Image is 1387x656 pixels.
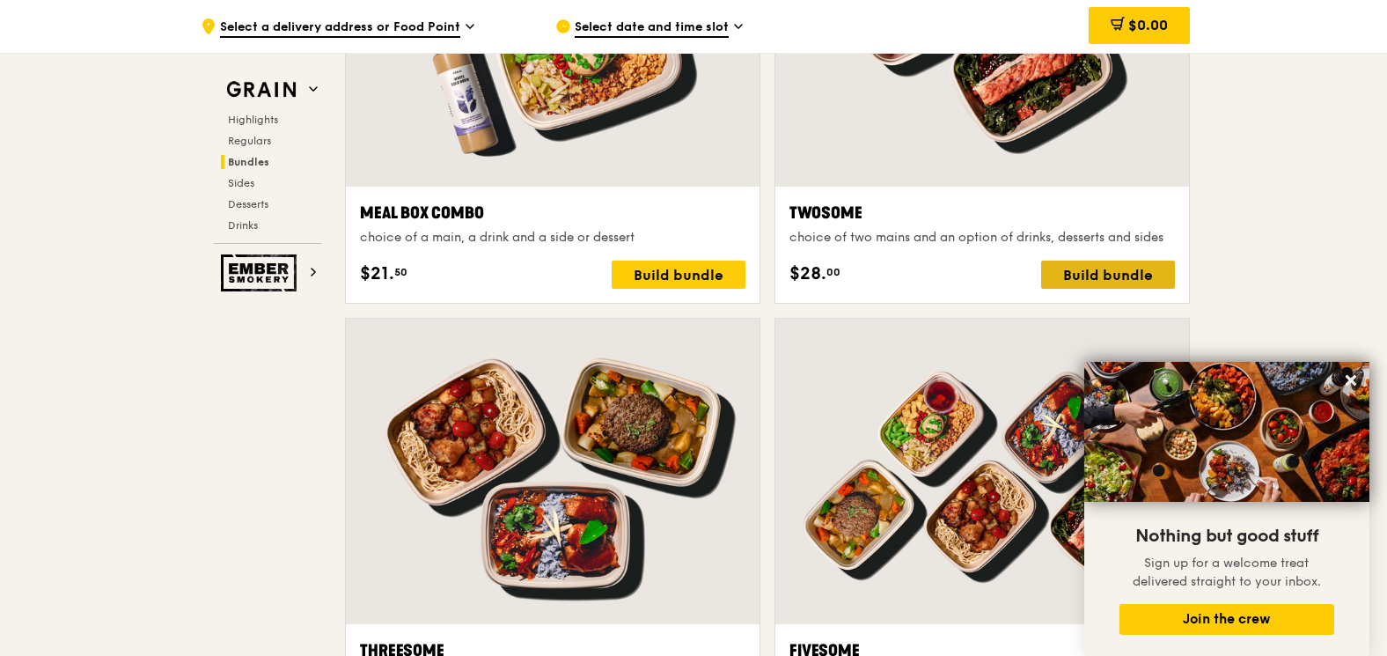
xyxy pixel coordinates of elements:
span: Drinks [228,219,258,232]
span: Select a delivery address or Food Point [220,18,460,38]
div: Build bundle [612,261,745,289]
button: Close [1337,366,1365,394]
div: Meal Box Combo [360,201,745,225]
span: Nothing but good stuff [1135,526,1318,547]
span: Highlights [228,114,278,126]
span: $28. [789,261,826,287]
span: Desserts [228,198,268,210]
span: $0.00 [1128,17,1168,33]
span: $21. [360,261,394,287]
div: choice of two mains and an option of drinks, desserts and sides [789,229,1175,247]
span: 00 [826,265,840,279]
div: choice of a main, a drink and a side or dessert [360,229,745,247]
img: DSC07876-Edit02-Large.jpeg [1084,362,1369,502]
button: Join the crew [1119,604,1334,635]
span: Sides [228,177,254,189]
div: Build bundle [1041,261,1175,289]
span: Select date and time slot [575,18,729,38]
span: Sign up for a welcome treat delivered straight to your inbox. [1133,556,1321,589]
span: 50 [394,265,407,279]
img: Grain web logo [221,74,302,106]
img: Ember Smokery web logo [221,254,302,291]
span: Regulars [228,135,271,147]
div: Twosome [789,201,1175,225]
span: Bundles [228,156,269,168]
